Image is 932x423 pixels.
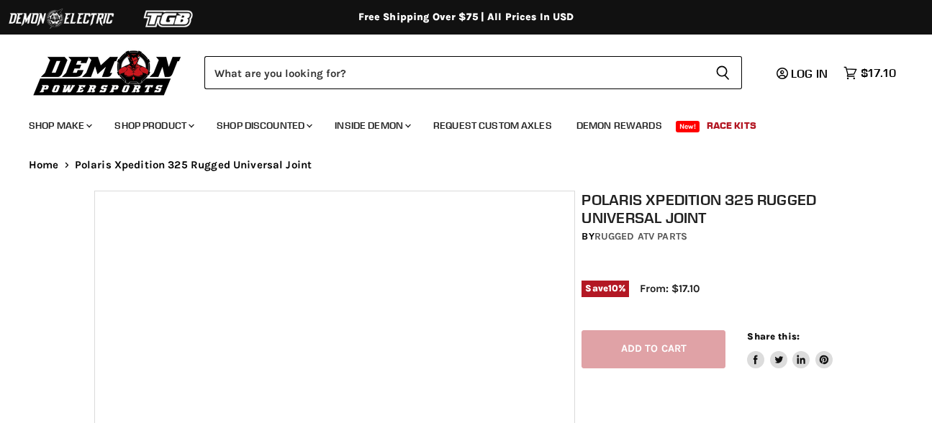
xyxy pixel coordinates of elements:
span: $17.10 [861,66,896,80]
a: Request Custom Axles [422,111,563,140]
input: Search [204,56,704,89]
ul: Main menu [18,105,892,140]
a: Rugged ATV Parts [594,230,687,242]
span: Polaris Xpedition 325 Rugged Universal Joint [75,159,312,171]
span: New! [676,121,700,132]
span: 10 [608,283,618,294]
div: by [582,229,844,245]
a: Inside Demon [324,111,420,140]
img: TGB Logo 2 [115,5,223,32]
aside: Share this: [747,330,833,368]
a: Shop Discounted [206,111,321,140]
span: From: $17.10 [640,282,700,295]
a: Race Kits [696,111,767,140]
a: Shop Product [104,111,203,140]
span: Save % [582,281,629,296]
a: $17.10 [836,63,903,83]
img: Demon Electric Logo 2 [7,5,115,32]
a: Shop Make [18,111,101,140]
a: Log in [770,67,836,80]
span: Log in [791,66,828,81]
a: Home [29,159,59,171]
button: Search [704,56,742,89]
img: Demon Powersports [29,47,186,98]
h1: Polaris Xpedition 325 Rugged Universal Joint [582,191,844,227]
form: Product [204,56,742,89]
a: Demon Rewards [566,111,673,140]
span: Share this: [747,331,799,342]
